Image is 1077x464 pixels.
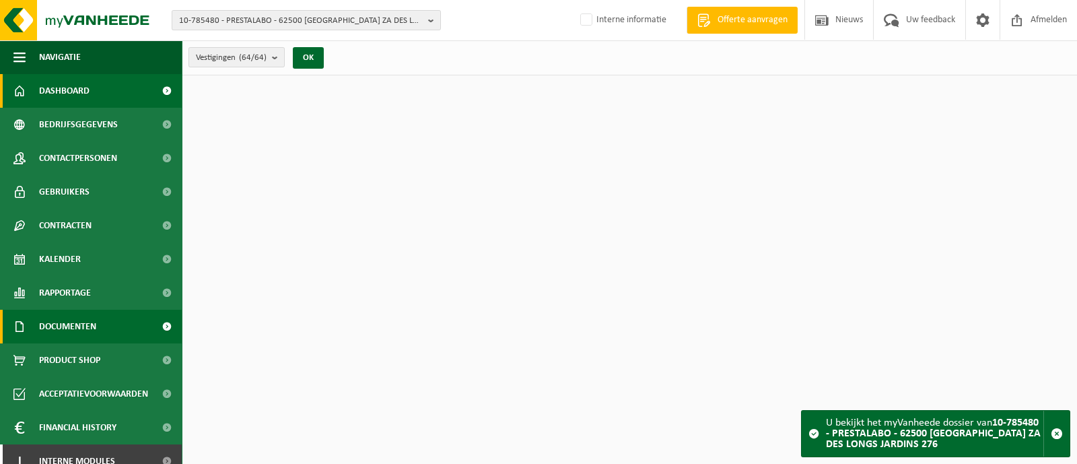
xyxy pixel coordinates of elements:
span: Dashboard [39,74,90,108]
button: Vestigingen(64/64) [188,47,285,67]
span: Acceptatievoorwaarden [39,377,148,411]
span: Offerte aanvragen [714,13,791,27]
span: Contactpersonen [39,141,117,175]
div: U bekijkt het myVanheede dossier van [826,411,1043,457]
label: Interne informatie [578,10,666,30]
span: Gebruikers [39,175,90,209]
span: Documenten [39,310,96,343]
span: Navigatie [39,40,81,74]
strong: 10-785480 - PRESTALABO - 62500 [GEOGRAPHIC_DATA] ZA DES LONGS JARDINS 276 [826,418,1041,450]
button: 10-785480 - PRESTALABO - 62500 [GEOGRAPHIC_DATA] ZA DES LONGS JARDINS 276 [172,10,441,30]
span: Vestigingen [196,48,267,68]
span: Financial History [39,411,116,444]
a: Offerte aanvragen [687,7,798,34]
span: Contracten [39,209,92,242]
count: (64/64) [239,53,267,62]
span: Product Shop [39,343,100,377]
span: Kalender [39,242,81,276]
span: 10-785480 - PRESTALABO - 62500 [GEOGRAPHIC_DATA] ZA DES LONGS JARDINS 276 [179,11,423,31]
span: Rapportage [39,276,91,310]
span: Bedrijfsgegevens [39,108,118,141]
button: OK [293,47,324,69]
